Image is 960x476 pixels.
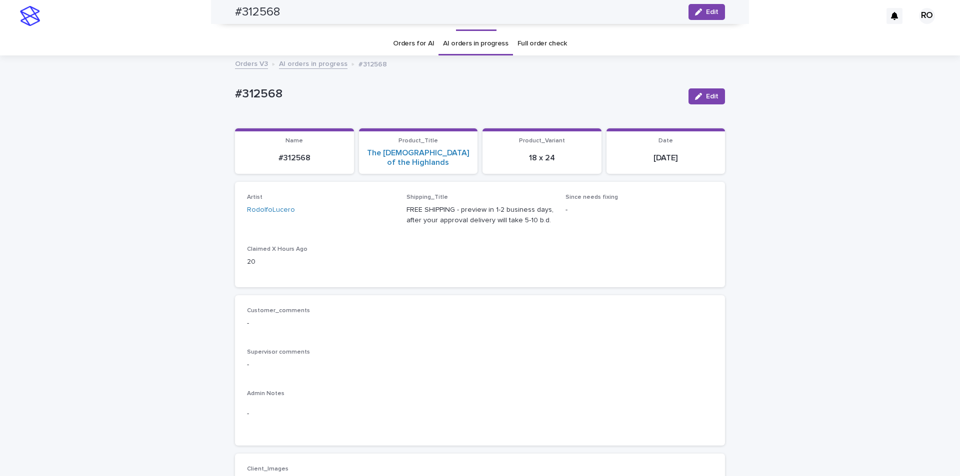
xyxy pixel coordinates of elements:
p: 18 x 24 [488,153,595,163]
p: - [247,409,713,419]
p: #312568 [235,87,680,101]
a: Orders V3 [235,57,268,69]
p: - [565,205,713,215]
span: Client_Images [247,466,288,472]
span: Customer_comments [247,308,310,314]
span: Artist [247,194,262,200]
p: [DATE] [612,153,719,163]
p: - [247,360,713,370]
a: AI orders in progress [279,57,347,69]
span: Edit [706,93,718,100]
span: Date [658,138,673,144]
span: Product_Title [398,138,438,144]
button: Edit [688,88,725,104]
span: Since needs fixing [565,194,618,200]
img: stacker-logo-s-only.png [20,6,40,26]
span: Name [285,138,303,144]
div: RO [919,8,935,24]
span: Supervisor comments [247,349,310,355]
a: Orders for AI [393,32,434,55]
a: AI orders in progress [443,32,508,55]
span: Shipping_Title [406,194,448,200]
span: Admin Notes [247,391,284,397]
p: 20 [247,257,394,267]
a: Full order check [517,32,567,55]
span: Product_Variant [519,138,565,144]
p: #312568 [241,153,348,163]
a: The [DEMOGRAPHIC_DATA] of the Highlands [365,148,472,167]
a: RodolfoLucero [247,205,295,215]
p: #312568 [358,58,387,69]
p: - [247,318,713,329]
span: Claimed X Hours Ago [247,246,307,252]
p: FREE SHIPPING - preview in 1-2 business days, after your approval delivery will take 5-10 b.d. [406,205,554,226]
